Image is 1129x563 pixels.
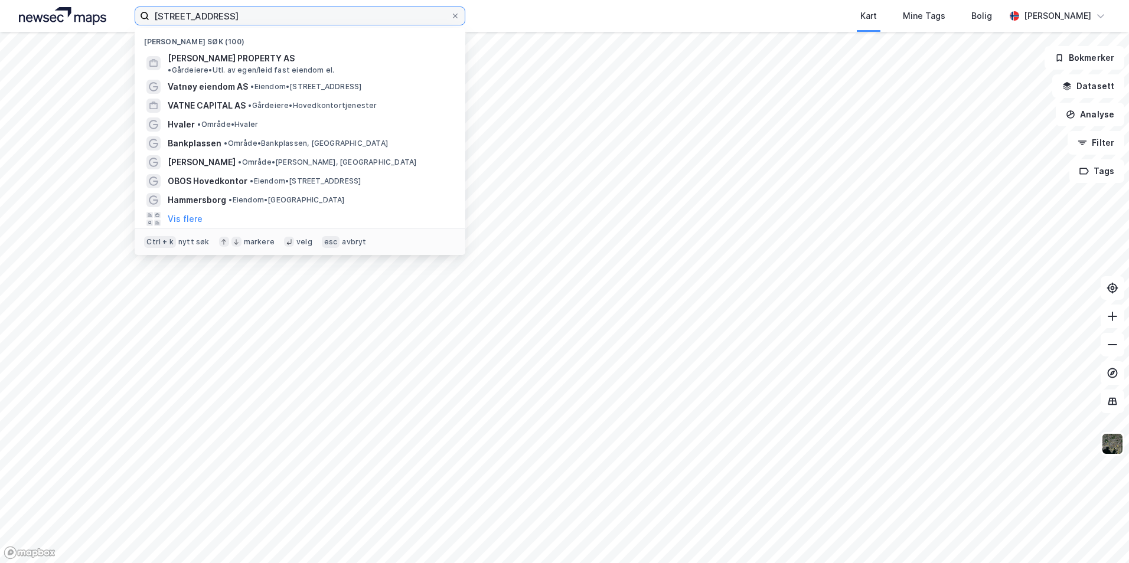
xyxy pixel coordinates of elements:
[248,101,252,110] span: •
[168,80,248,94] span: Vatnøy eiendom AS
[250,176,253,185] span: •
[229,195,232,204] span: •
[178,237,210,247] div: nytt søk
[197,120,258,129] span: Område • Hvaler
[168,212,203,226] button: Vis flere
[168,51,295,66] span: [PERSON_NAME] PROPERTY AS
[168,155,236,169] span: [PERSON_NAME]
[250,82,361,91] span: Eiendom • [STREET_ADDRESS]
[250,176,361,186] span: Eiendom • [STREET_ADDRESS]
[238,158,416,167] span: Område • [PERSON_NAME], [GEOGRAPHIC_DATA]
[1024,9,1091,23] div: [PERSON_NAME]
[342,237,366,247] div: avbryt
[168,66,171,74] span: •
[135,28,465,49] div: [PERSON_NAME] søk (100)
[1070,506,1129,563] iframe: Chat Widget
[168,99,246,113] span: VATNE CAPITAL AS
[224,139,227,148] span: •
[296,237,312,247] div: velg
[971,9,992,23] div: Bolig
[168,174,247,188] span: OBOS Hovedkontor
[168,193,226,207] span: Hammersborg
[168,66,334,75] span: Gårdeiere • Utl. av egen/leid fast eiendom el.
[248,101,377,110] span: Gårdeiere • Hovedkontortjenester
[860,9,877,23] div: Kart
[197,120,201,129] span: •
[250,82,254,91] span: •
[244,237,275,247] div: markere
[238,158,242,166] span: •
[144,236,176,248] div: Ctrl + k
[229,195,344,205] span: Eiendom • [GEOGRAPHIC_DATA]
[903,9,945,23] div: Mine Tags
[224,139,388,148] span: Område • Bankplassen, [GEOGRAPHIC_DATA]
[322,236,340,248] div: esc
[149,7,451,25] input: Søk på adresse, matrikkel, gårdeiere, leietakere eller personer
[168,117,195,132] span: Hvaler
[19,7,106,25] img: logo.a4113a55bc3d86da70a041830d287a7e.svg
[168,136,221,150] span: Bankplassen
